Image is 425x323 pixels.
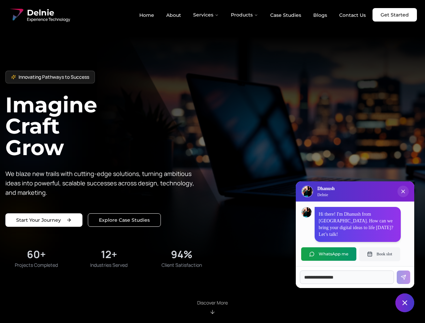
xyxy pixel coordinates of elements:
span: Projects Completed [15,262,58,268]
button: Book slot [359,247,400,261]
span: Delnie [27,7,70,18]
button: Close chat popup [397,186,409,197]
a: Get Started [373,8,417,22]
a: Explore our solutions [88,213,161,227]
p: We blaze new trails with cutting-edge solutions, turning ambitious ideas into powerful, scalable ... [5,169,199,197]
a: Blogs [308,9,332,21]
span: Experience Technology [27,17,70,22]
span: Industries Served [90,262,128,268]
button: Products [225,8,263,22]
a: Home [134,9,160,21]
p: Delnie [317,192,334,198]
span: Innovating Pathways to Success [19,74,89,80]
a: Contact Us [334,9,371,21]
a: Case Studies [265,9,307,21]
button: WhatsApp me [301,247,356,261]
div: 94% [171,248,192,260]
button: Services [188,8,224,22]
a: Start your project with us [5,213,82,227]
a: Delnie Logo Full [8,7,70,23]
div: Scroll to About section [197,299,228,315]
span: Client Satisfaction [162,262,202,268]
h3: Dhanush [317,185,334,192]
nav: Main [134,8,371,22]
p: Hi there! I'm Dhanush from [GEOGRAPHIC_DATA]. How can we bring your digital ideas to life [DATE]?... [319,211,397,238]
img: Delnie Logo [8,7,24,23]
img: Dhanush [302,207,312,217]
div: 60+ [27,248,46,260]
a: About [161,9,186,21]
p: Discover More [197,299,228,306]
div: 12+ [101,248,117,260]
img: Delnie Logo [302,186,313,197]
button: Close chat [395,293,414,312]
h1: Imagine Craft Grow [5,94,213,158]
